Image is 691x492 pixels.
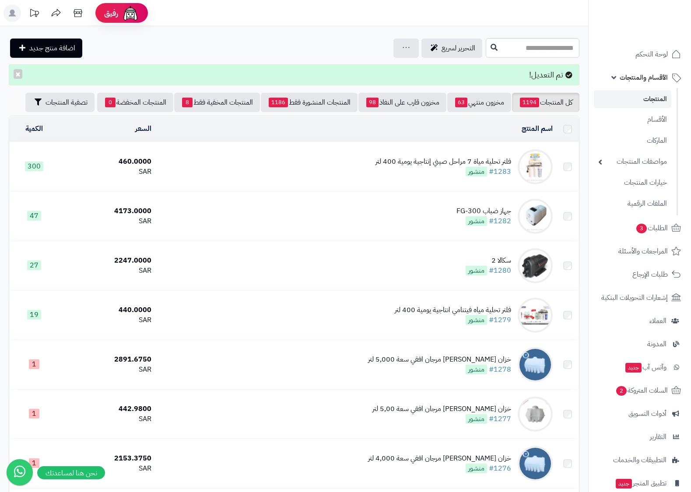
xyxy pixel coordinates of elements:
span: الأقسام والمنتجات [620,71,668,84]
a: وآتس آبجديد [594,357,686,378]
a: اضافة منتج جديد [10,39,82,58]
div: SAR [63,315,151,325]
a: كل المنتجات1194 [512,93,579,112]
div: سكالا 2 [466,256,511,266]
span: 3 [636,224,647,233]
a: الأقسام [594,110,671,129]
span: المدونة [647,338,666,350]
a: الملفات الرقمية [594,194,671,213]
div: 2247.0000 [63,256,151,266]
span: 1 [29,458,39,468]
a: الماركات [594,131,671,150]
span: 300 [25,162,43,171]
span: منشور [466,266,487,275]
span: لوحة التحكم [635,48,668,60]
div: SAR [63,167,151,177]
a: #1279 [489,315,511,325]
a: اسم المنتج [522,123,553,134]
span: تصفية المنتجات [46,97,88,108]
span: اضافة منتج جديد [29,43,75,53]
span: 47 [27,211,41,221]
a: أدوات التسويق [594,403,686,424]
span: التقارير [650,431,666,443]
img: فلتر تحلية مياه فيتنامي انتاجية يومية 400 لتر [518,298,553,333]
img: جهاز ضباب FG-300 [518,199,553,234]
a: #1282 [489,216,511,226]
img: خزان المهيدب مرجان افقي سعة 4,000 لتر [518,446,553,481]
div: 4173.0000 [63,206,151,216]
a: خيارات المنتجات [594,173,671,192]
span: 1 [29,409,39,418]
span: أدوات التسويق [628,408,666,420]
span: 27 [27,260,41,270]
a: المراجعات والأسئلة [594,241,686,262]
button: تصفية المنتجات [25,93,95,112]
a: المدونة [594,334,686,355]
span: التحرير لسريع [442,43,475,53]
a: المنتجات المخفضة0 [97,93,173,112]
div: SAR [63,266,151,276]
img: فلتر تحلية مياة 7 مراحل صيني إنتاجية يومية 400 لتر [518,149,553,184]
span: منشور [466,365,487,374]
a: التحرير لسريع [421,39,482,58]
div: 440.0000 [63,305,151,315]
span: 1 [29,359,39,369]
a: الكمية [25,123,43,134]
span: 8 [182,98,193,107]
span: إشعارات التحويلات البنكية [601,292,668,304]
a: الطلبات3 [594,218,686,239]
div: خزان [PERSON_NAME] مرجان افقي سعة 5,000 لتر [368,355,511,365]
span: منشور [466,167,487,176]
a: لوحة التحكم [594,44,686,65]
span: المراجعات والأسئلة [618,245,668,257]
a: المنتجات المنشورة فقط1186 [261,93,358,112]
span: 0 [105,98,116,107]
span: السلات المتروكة [615,384,668,397]
span: رفيق [104,8,118,18]
a: المنتجات المخفية فقط8 [174,93,260,112]
a: السعر [135,123,151,134]
a: #1277 [489,414,511,424]
a: مخزون قارب على النفاذ98 [358,93,446,112]
a: السلات المتروكة2 [594,380,686,401]
span: 1186 [269,98,288,107]
button: × [14,69,22,79]
img: خزان المهيدب مرجان افقي سعة 5,000 لتر [518,347,553,382]
div: SAR [63,365,151,375]
span: 98 [366,98,379,107]
span: 19 [27,310,41,320]
span: طلبات الإرجاع [632,268,668,281]
span: العملاء [649,315,666,327]
a: #1278 [489,364,511,375]
span: منشور [466,414,487,424]
span: منشور [466,216,487,226]
a: المنتجات [594,90,671,108]
a: العملاء [594,310,686,331]
a: تحديثات المنصة [23,4,45,24]
div: خزان [PERSON_NAME] مرجان افقي سعة 4,000 لتر [368,453,511,464]
a: #1280 [489,265,511,276]
span: منشور [466,464,487,473]
div: خزان [PERSON_NAME] مرجان افقي سعة 5,00 لتر [372,404,511,414]
a: التطبيقات والخدمات [594,450,686,471]
span: التطبيقات والخدمات [613,454,666,466]
div: SAR [63,464,151,474]
div: فلتر تحلية مياه فيتنامي انتاجية يومية 400 لتر [395,305,511,315]
span: جديد [616,479,632,488]
span: 63 [455,98,467,107]
div: 442.9800 [63,404,151,414]
span: تطبيق المتجر [615,477,666,489]
a: #1283 [489,166,511,177]
div: فلتر تحلية مياة 7 مراحل صيني إنتاجية يومية 400 لتر [375,157,511,167]
a: #1276 [489,463,511,474]
div: جهاز ضباب FG-300 [456,206,511,216]
img: سكالا 2 [518,248,553,283]
a: مواصفات المنتجات [594,152,671,171]
div: 460.0000 [63,157,151,167]
span: وآتس آب [624,361,666,373]
a: مخزون منتهي63 [447,93,511,112]
img: خزان المهيدب مرجان افقي سعة 5,00 لتر [518,397,553,432]
span: الطلبات [635,222,668,234]
img: ai-face.png [122,4,139,22]
div: 2891.6750 [63,355,151,365]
